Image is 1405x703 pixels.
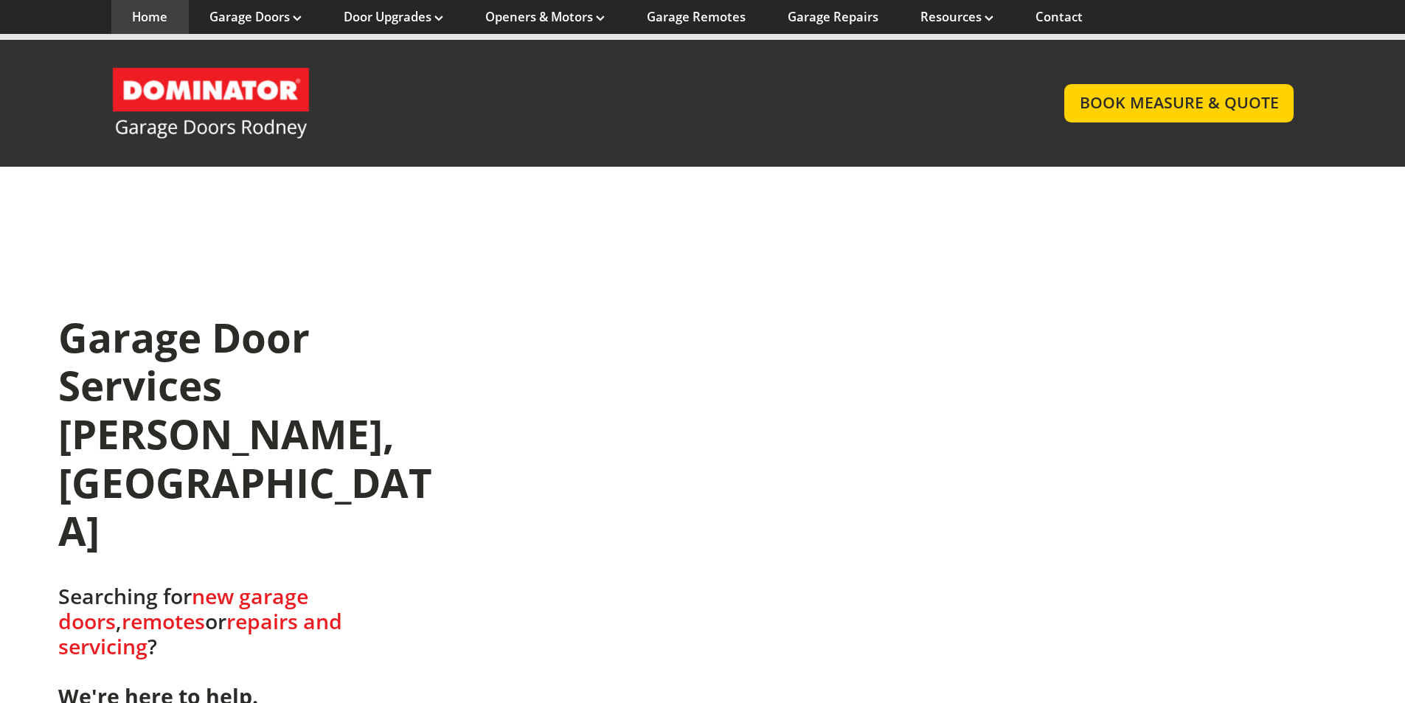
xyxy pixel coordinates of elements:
[111,66,1035,140] a: Garage Door and Secure Access Solutions homepage
[920,9,993,25] a: Resources
[788,9,878,25] a: Garage Repairs
[344,9,443,25] a: Door Upgrades
[209,9,302,25] a: Garage Doors
[58,582,308,635] a: new garage doors
[485,9,605,25] a: Openers & Motors
[58,314,441,555] h1: Garage Door Services [PERSON_NAME], [GEOGRAPHIC_DATA]
[122,607,205,635] a: remotes
[1035,9,1083,25] a: Contact
[132,9,167,25] a: Home
[58,607,342,660] a: repairs and servicing
[1064,84,1294,122] a: BOOK MEASURE & QUOTE
[647,9,746,25] a: Garage Remotes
